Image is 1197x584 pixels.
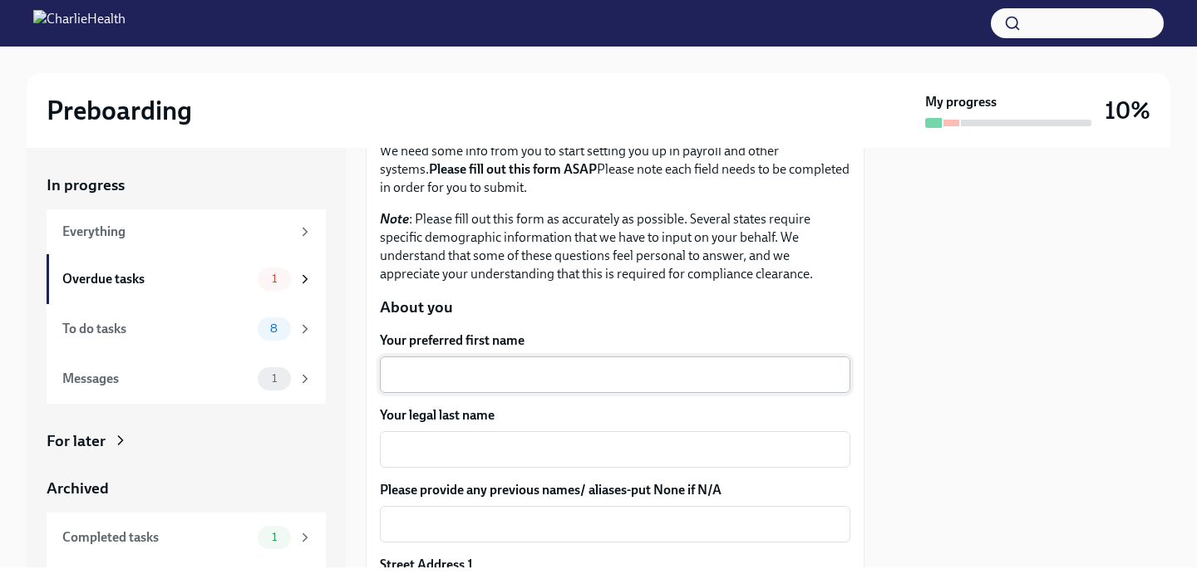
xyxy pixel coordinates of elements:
div: Everything [62,223,291,241]
img: CharlieHealth [33,10,126,37]
h3: 10% [1105,96,1150,125]
strong: Please fill out this form ASAP [429,161,597,177]
strong: My progress [925,93,997,111]
a: Messages1 [47,354,326,404]
span: 8 [260,322,288,335]
p: About you [380,297,850,318]
div: To do tasks [62,320,251,338]
a: Archived [47,478,326,499]
a: Overdue tasks1 [47,254,326,304]
div: For later [47,430,106,452]
span: 1 [262,531,287,543]
label: Your preferred first name [380,331,850,350]
label: Street Address 1 [380,556,473,574]
label: Your legal last name [380,406,850,425]
a: Completed tasks1 [47,513,326,562]
span: 1 [262,272,287,285]
a: Everything [47,209,326,254]
a: To do tasks8 [47,304,326,354]
strong: Note [380,211,409,227]
div: Completed tasks [62,528,251,547]
div: Messages [62,370,251,388]
span: 1 [262,372,287,385]
a: For later [47,430,326,452]
a: In progress [47,174,326,196]
h2: Preboarding [47,94,192,127]
p: : Please fill out this form as accurately as possible. Several states require specific demographi... [380,210,850,283]
label: Please provide any previous names/ aliases-put None if N/A [380,481,850,499]
div: Overdue tasks [62,270,251,288]
p: We need some info from you to start setting you up in payroll and other systems. Please note each... [380,142,850,197]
